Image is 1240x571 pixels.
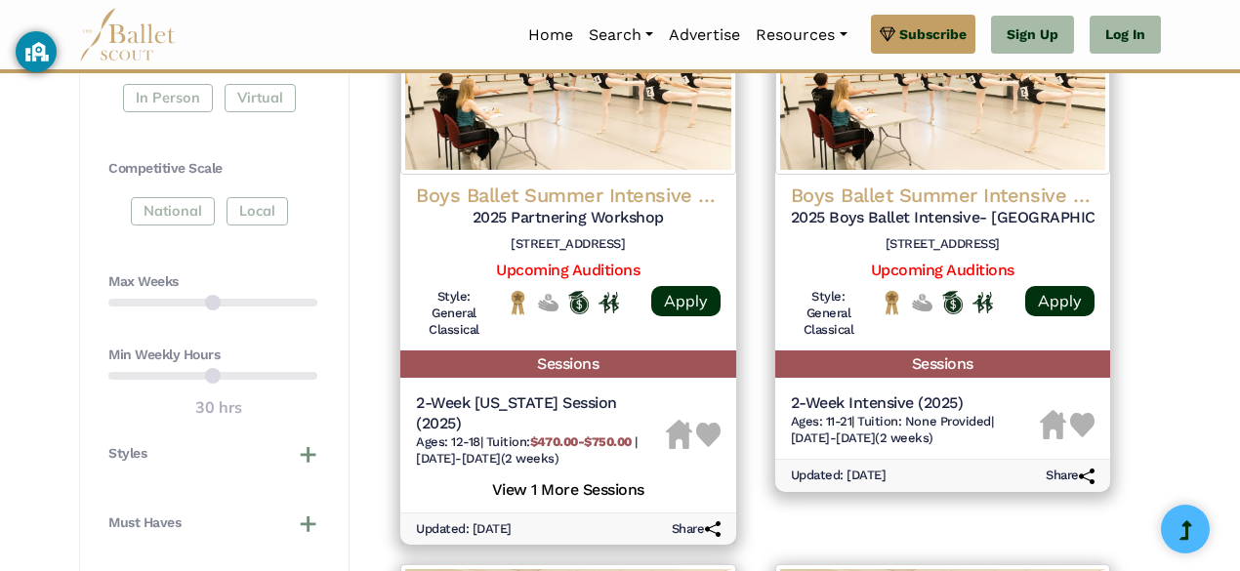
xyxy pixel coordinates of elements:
[882,290,902,315] img: National
[791,430,933,445] span: [DATE]-[DATE] (2 weeks)
[748,15,854,56] a: Resources
[108,272,317,292] h4: Max Weeks
[496,261,640,279] a: Upcoming Auditions
[1040,410,1066,439] img: Housing Unavailable
[108,444,146,464] h4: Styles
[530,434,632,449] b: $470.00-$750.00
[416,208,721,228] h5: 2025 Partnering Workshop
[791,289,867,339] h6: Style: General Classical
[1070,413,1095,437] img: Heart
[400,350,736,379] h5: Sessions
[871,15,975,54] a: Subscribe
[416,236,721,253] h6: [STREET_ADDRESS]
[791,414,1041,447] h6: | |
[416,521,512,538] h6: Updated: [DATE]
[672,521,721,538] h6: Share
[942,291,963,313] img: Offers Scholarship
[16,31,57,72] button: GoGuardian Privacy Information
[857,414,990,428] span: Tuition: None Provided
[520,15,581,56] a: Home
[791,208,1095,228] h5: 2025 Boys Ballet Intensive- [GEOGRAPHIC_DATA], [GEOGRAPHIC_DATA]
[416,434,666,468] h6: | |
[880,23,895,45] img: gem.svg
[568,291,589,313] img: Offers Scholarship
[108,346,317,365] h4: Min Weekly Hours
[416,289,492,339] h6: Style: General Classical
[416,434,480,449] span: Ages: 12-18
[991,16,1074,55] a: Sign Up
[1090,16,1161,55] a: Log In
[871,261,1014,279] a: Upcoming Auditions
[486,434,636,449] span: Tuition:
[899,23,967,45] span: Subscribe
[791,468,887,484] h6: Updated: [DATE]
[1046,468,1095,484] h6: Share
[599,292,619,313] img: In Person
[696,423,721,447] img: Heart
[912,290,932,315] img: No Financial Aid
[416,475,721,501] h5: View 1 More Sessions
[508,290,528,315] img: National
[651,286,721,316] a: Apply
[791,183,1095,208] h4: Boys Ballet Summer Intensive (BBSI)
[416,183,721,208] h4: Boys Ballet Summer Intensive (BBSI)
[538,290,558,315] img: No Financial Aid
[108,159,317,179] h4: Competitive Scale
[581,15,661,56] a: Search
[108,444,317,464] button: Styles
[661,15,748,56] a: Advertise
[416,393,666,434] h5: 2-Week [US_STATE] Session (2025)
[108,513,181,533] h4: Must Haves
[791,414,852,428] span: Ages: 11-21
[791,393,1041,414] h5: 2-Week Intensive (2025)
[416,451,558,466] span: [DATE]-[DATE] (2 weeks)
[972,292,993,313] img: In Person
[1025,286,1095,316] a: Apply
[195,395,242,421] output: 30 hrs
[666,420,692,449] img: Housing Unavailable
[791,236,1095,253] h6: [STREET_ADDRESS]
[108,513,317,533] button: Must Haves
[775,350,1111,379] h5: Sessions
